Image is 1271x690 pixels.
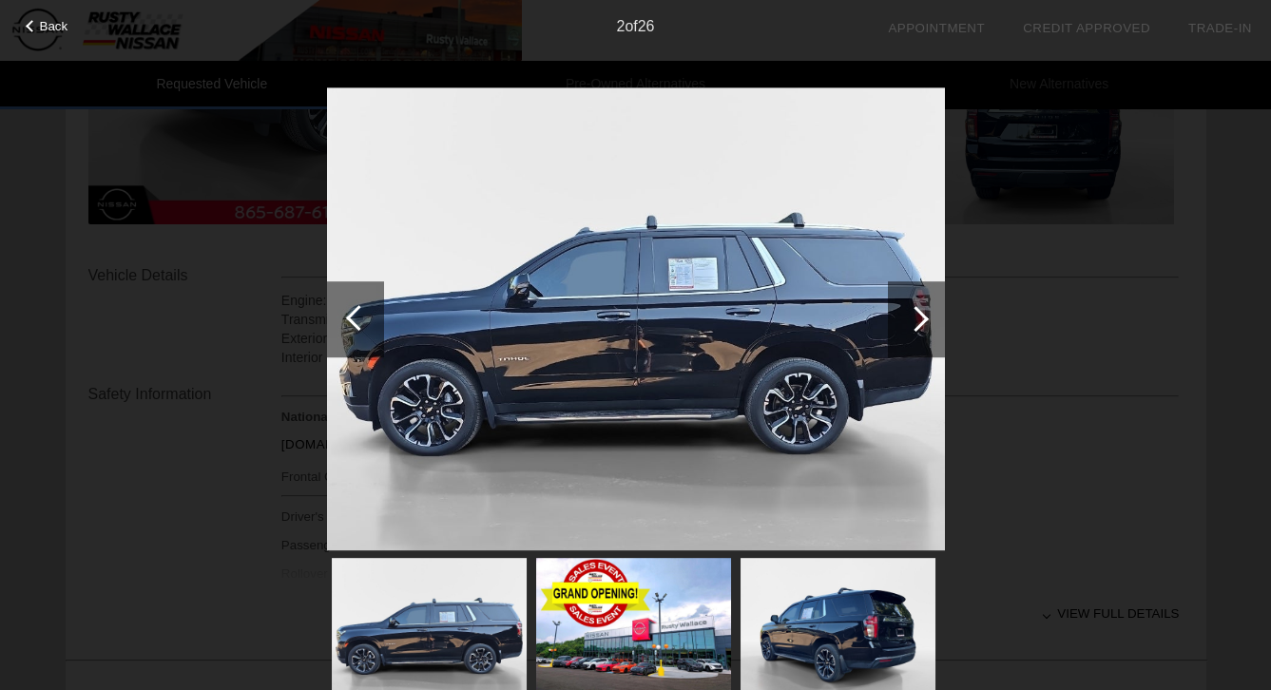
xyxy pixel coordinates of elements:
span: Back [40,19,68,33]
img: 2.jpg [327,87,945,551]
a: Trade-In [1188,21,1252,35]
a: Credit Approved [1023,21,1150,35]
a: Appointment [888,21,985,35]
span: 2 [616,18,625,34]
span: 26 [638,18,655,34]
